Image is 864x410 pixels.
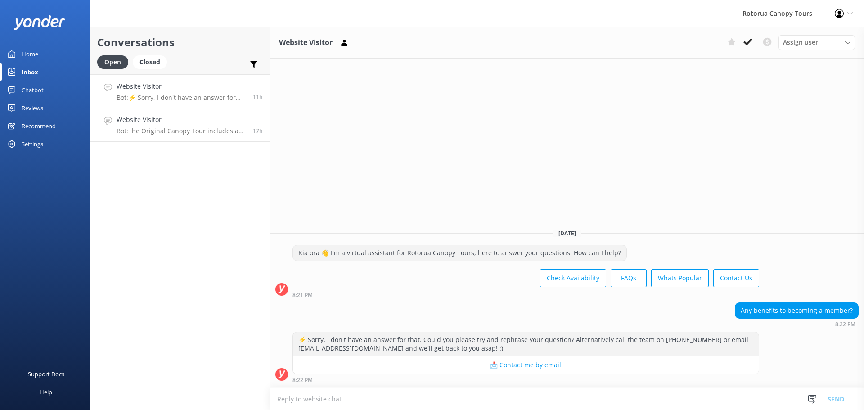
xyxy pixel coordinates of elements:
[117,81,246,91] h4: Website Visitor
[22,63,38,81] div: Inbox
[133,55,167,69] div: Closed
[117,115,246,125] h4: Website Visitor
[735,321,859,327] div: Oct 02 2025 08:22pm (UTC +13:00) Pacific/Auckland
[97,34,263,51] h2: Conversations
[611,269,647,287] button: FAQs
[292,377,759,383] div: Oct 02 2025 08:22pm (UTC +13:00) Pacific/Auckland
[117,94,246,102] p: Bot: ⚡ Sorry, I don't have an answer for that. Could you please try and rephrase your question? A...
[835,322,855,327] strong: 8:22 PM
[540,269,606,287] button: Check Availability
[292,378,313,383] strong: 8:22 PM
[133,57,171,67] a: Closed
[651,269,709,287] button: Whats Popular
[293,356,759,374] button: 📩 Contact me by email
[293,245,626,261] div: Kia ora 👋 I'm a virtual assistant for Rotorua Canopy Tours, here to answer your questions. How ca...
[40,383,52,401] div: Help
[13,15,65,30] img: yonder-white-logo.png
[713,269,759,287] button: Contact Us
[22,81,44,99] div: Chatbot
[97,55,128,69] div: Open
[97,57,133,67] a: Open
[28,365,64,383] div: Support Docs
[735,303,858,318] div: Any benefits to becoming a member?
[22,45,38,63] div: Home
[783,37,818,47] span: Assign user
[292,292,759,298] div: Oct 02 2025 08:21pm (UTC +13:00) Pacific/Auckland
[90,74,270,108] a: Website VisitorBot:⚡ Sorry, I don't have an answer for that. Could you please try and rephrase yo...
[279,37,333,49] h3: Website Visitor
[90,108,270,142] a: Website VisitorBot:The Original Canopy Tour includes a mixture of ziplines and walking. If you ca...
[22,135,43,153] div: Settings
[22,99,43,117] div: Reviews
[117,127,246,135] p: Bot: The Original Canopy Tour includes a mixture of ziplines and walking. If you can comfortably ...
[553,230,581,237] span: [DATE]
[293,332,759,356] div: ⚡ Sorry, I don't have an answer for that. Could you please try and rephrase your question? Altern...
[22,117,56,135] div: Recommend
[292,293,313,298] strong: 8:21 PM
[253,127,263,135] span: Oct 02 2025 02:37pm (UTC +13:00) Pacific/Auckland
[778,35,855,50] div: Assign User
[253,93,263,101] span: Oct 02 2025 08:22pm (UTC +13:00) Pacific/Auckland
